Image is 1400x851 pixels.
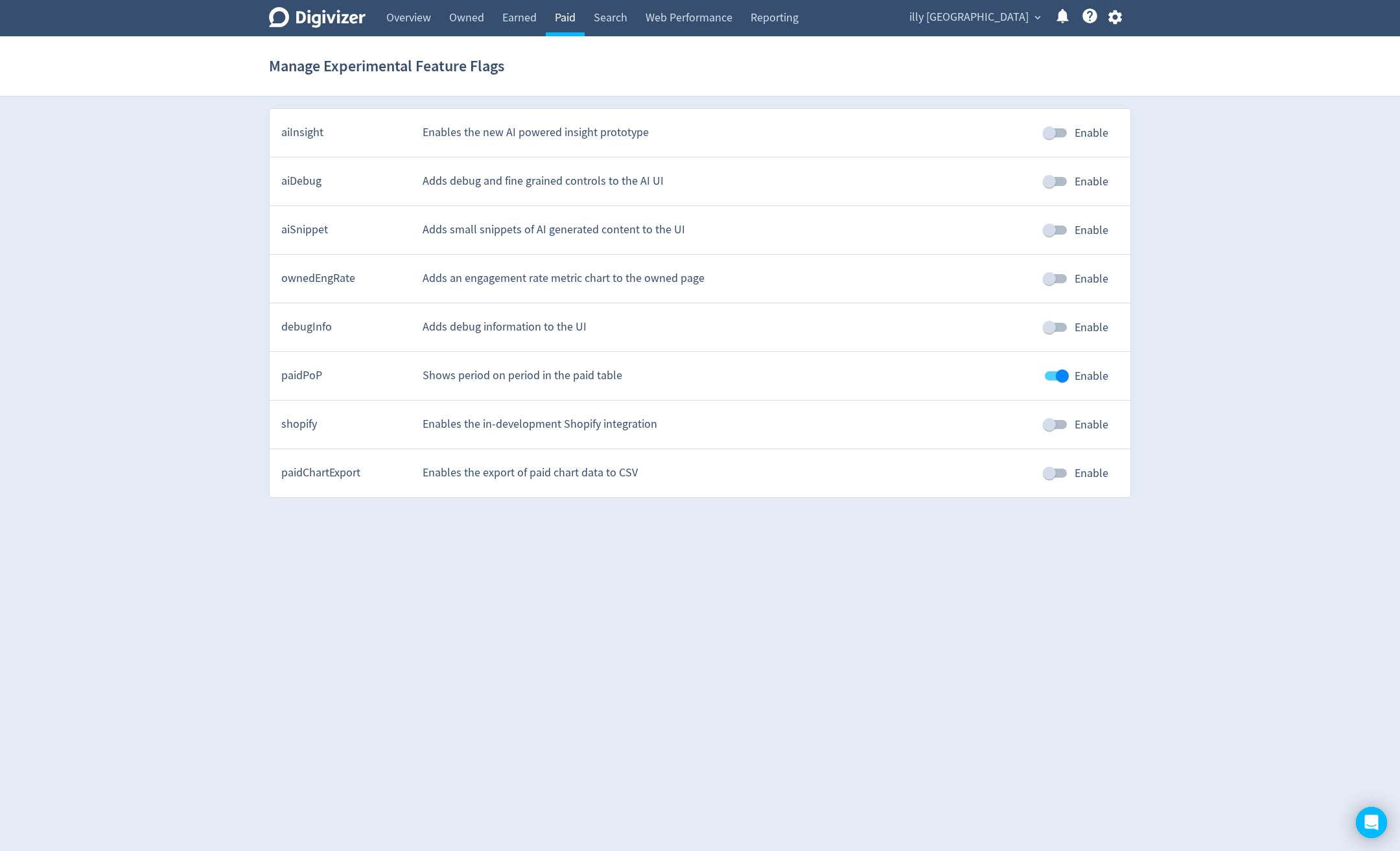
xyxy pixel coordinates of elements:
[281,173,411,189] div: aiDebug
[1075,270,1108,288] span: Enable
[423,319,1032,335] div: Adds debug information to the UI
[1075,465,1108,482] span: Enable
[423,222,1032,238] div: Adds small snippets of AI generated content to the UI
[1075,222,1108,239] span: Enable
[1075,319,1108,336] span: Enable
[1075,416,1108,434] span: Enable
[423,367,1032,384] div: Shows period on period in the paid table
[905,7,1044,28] button: illy [GEOGRAPHIC_DATA]
[281,416,411,432] div: shopify
[1032,12,1044,23] span: expand_more
[1075,124,1108,142] span: Enable
[281,319,411,335] div: debugInfo
[423,124,1032,141] div: Enables the new AI powered insight prototype
[269,45,504,87] h1: Manage Experimental Feature Flags
[281,270,411,286] div: ownedEngRate
[423,465,1032,481] div: Enables the export of paid chart data to CSV
[1075,367,1108,385] span: Enable
[1075,173,1108,191] span: Enable
[423,416,1032,432] div: Enables the in-development Shopify integration
[281,222,411,238] div: aiSnippet
[1356,807,1387,838] div: Open Intercom Messenger
[281,465,411,481] div: paidChartExport
[281,367,411,384] div: paidPoP
[423,270,1032,286] div: Adds an engagement rate metric chart to the owned page
[909,7,1029,28] span: illy [GEOGRAPHIC_DATA]
[281,124,411,141] div: aiInsight
[423,173,1032,189] div: Adds debug and fine grained controls to the AI UI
